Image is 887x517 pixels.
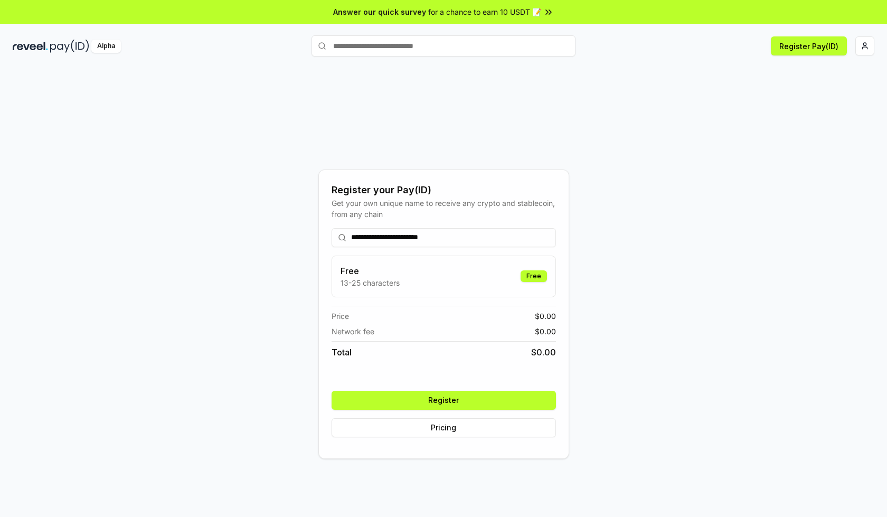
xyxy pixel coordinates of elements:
span: Total [332,346,352,359]
span: Answer our quick survey [333,6,426,17]
div: Free [521,270,547,282]
button: Pricing [332,418,556,437]
span: $ 0.00 [535,311,556,322]
span: $ 0.00 [535,326,556,337]
p: 13-25 characters [341,277,400,288]
div: Get your own unique name to receive any crypto and stablecoin, from any chain [332,198,556,220]
button: Register Pay(ID) [771,36,847,55]
button: Register [332,391,556,410]
span: Price [332,311,349,322]
img: reveel_dark [13,40,48,53]
span: $ 0.00 [531,346,556,359]
div: Alpha [91,40,121,53]
h3: Free [341,265,400,277]
span: for a chance to earn 10 USDT 📝 [428,6,541,17]
span: Network fee [332,326,374,337]
div: Register your Pay(ID) [332,183,556,198]
img: pay_id [50,40,89,53]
